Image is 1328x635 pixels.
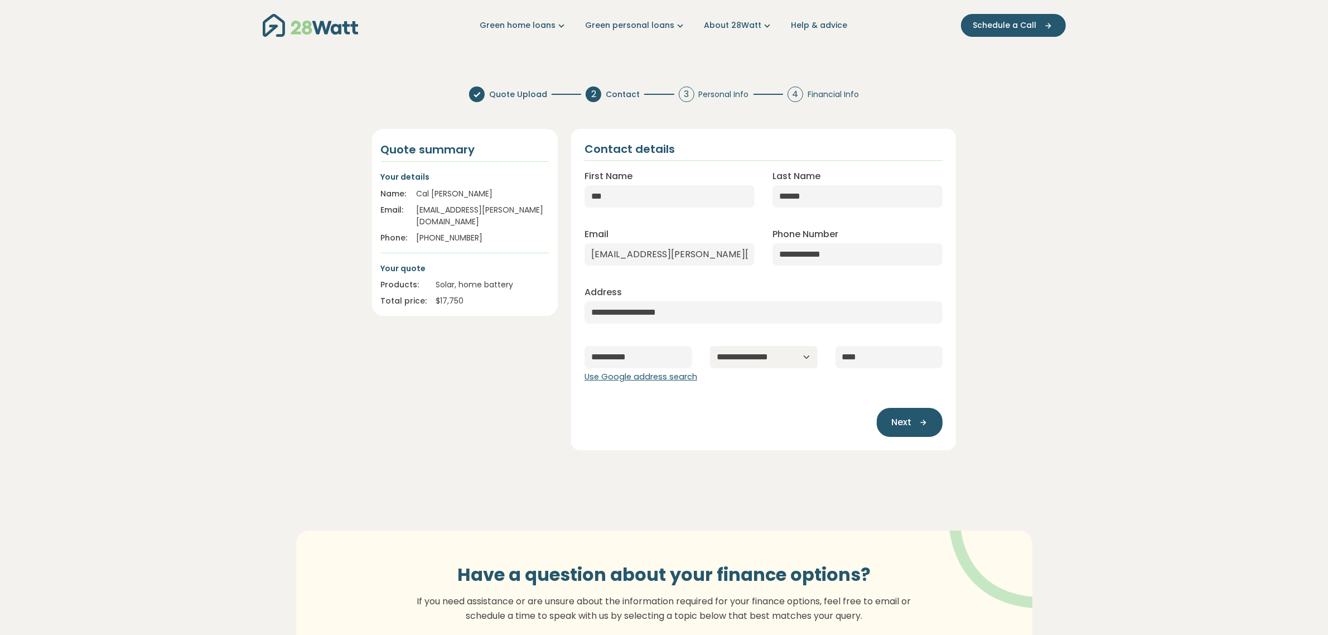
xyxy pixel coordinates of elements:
[263,11,1066,40] nav: Main navigation
[699,89,749,100] span: Personal Info
[585,286,622,299] label: Address
[480,20,568,31] a: Green home loans
[381,204,408,228] div: Email:
[381,142,549,157] h4: Quote summary
[381,295,427,307] div: Total price:
[585,170,632,183] label: First Name
[436,295,549,307] div: $ 17,750
[961,14,1066,37] button: Schedule a Call
[417,232,549,244] div: [PHONE_NUMBER]
[585,142,675,156] h2: Contact details
[436,279,549,291] div: Solar, home battery
[411,594,918,623] p: If you need assistance or are unsure about the information required for your finance options, fee...
[381,171,549,183] p: Your details
[791,20,848,31] a: Help & advice
[808,89,859,100] span: Financial Info
[417,204,549,228] div: [EMAIL_ADDRESS][PERSON_NAME][DOMAIN_NAME]
[489,89,547,100] span: Quote Upload
[381,262,549,275] p: Your quote
[585,371,697,383] button: Use Google address search
[606,89,640,100] span: Contact
[877,408,943,437] button: Next
[788,86,803,102] div: 4
[679,86,694,102] div: 3
[920,500,1066,609] img: vector
[381,188,408,200] div: Name:
[586,20,687,31] a: Green personal loans
[381,232,408,244] div: Phone:
[263,14,358,37] img: 28Watt
[973,20,1037,31] span: Schedule a Call
[411,564,918,585] h3: Have a question about your finance options?
[772,228,838,241] label: Phone Number
[772,170,820,183] label: Last Name
[417,188,549,200] div: Cal [PERSON_NAME]
[585,243,755,266] input: Enter email
[704,20,774,31] a: About 28Watt
[1272,581,1328,635] iframe: Chat Widget
[586,86,601,102] div: 2
[585,228,609,241] label: Email
[891,416,911,429] span: Next
[381,279,427,291] div: Products:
